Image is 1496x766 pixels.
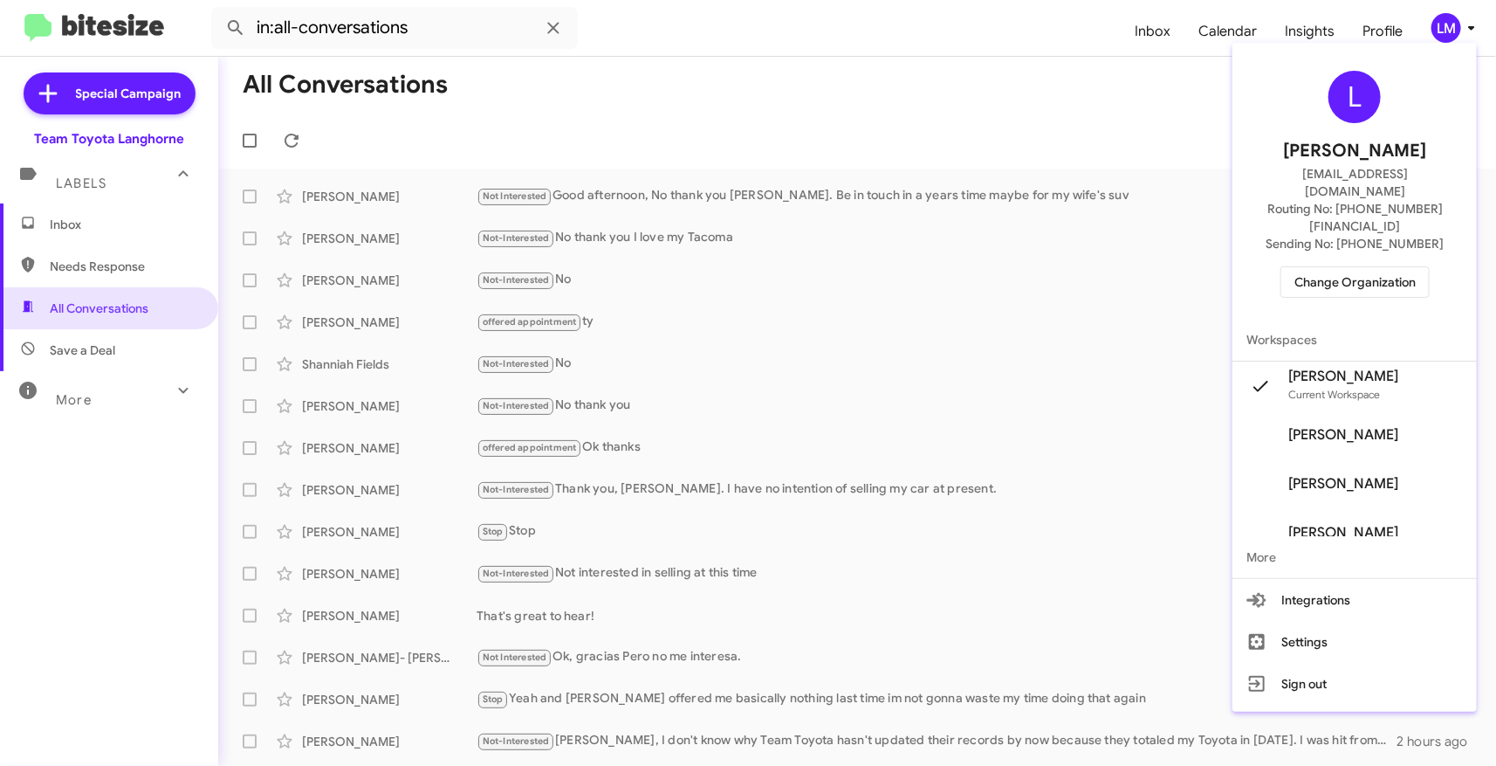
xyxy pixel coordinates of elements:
[1328,71,1381,123] div: L
[1253,165,1456,200] span: [EMAIL_ADDRESS][DOMAIN_NAME]
[1283,137,1426,165] span: [PERSON_NAME]
[1232,536,1477,578] span: More
[1288,368,1398,385] span: [PERSON_NAME]
[1288,426,1398,444] span: [PERSON_NAME]
[1288,475,1398,493] span: [PERSON_NAME]
[1253,200,1456,235] span: Routing No: [PHONE_NUMBER][FINANCIAL_ID]
[1266,235,1444,252] span: Sending No: [PHONE_NUMBER]
[1294,267,1416,297] span: Change Organization
[1232,621,1477,663] button: Settings
[1232,319,1477,361] span: Workspaces
[1280,266,1430,298] button: Change Organization
[1232,579,1477,621] button: Integrations
[1288,524,1398,542] span: [PERSON_NAME]
[1232,663,1477,705] button: Sign out
[1288,388,1380,401] span: Current Workspace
